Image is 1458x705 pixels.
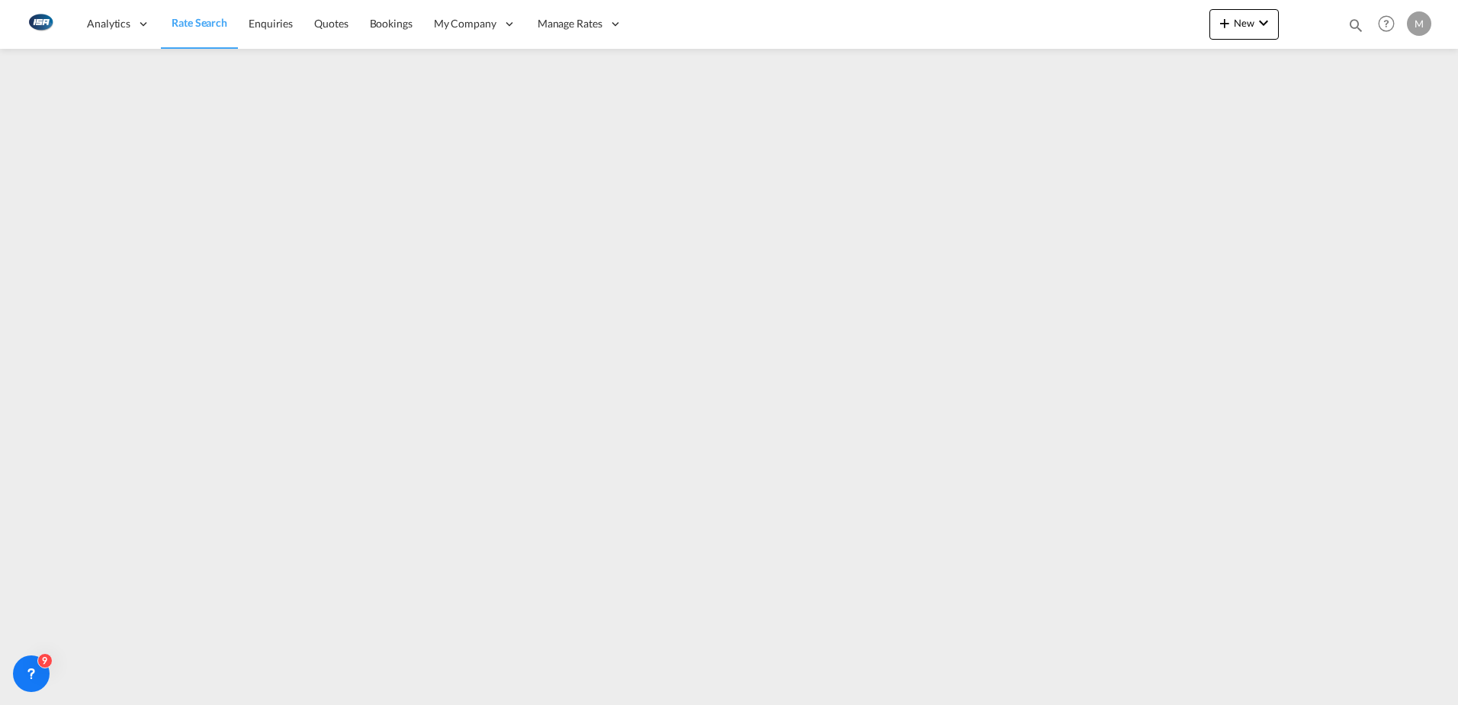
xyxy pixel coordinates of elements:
[23,7,57,41] img: 1aa151c0c08011ec8d6f413816f9a227.png
[434,16,496,31] span: My Company
[1347,17,1364,34] md-icon: icon-magnify
[1373,11,1399,37] span: Help
[1407,11,1431,36] div: M
[1216,17,1273,29] span: New
[370,17,413,30] span: Bookings
[538,16,602,31] span: Manage Rates
[314,17,348,30] span: Quotes
[1216,14,1234,32] md-icon: icon-plus 400-fg
[172,16,227,29] span: Rate Search
[1373,11,1407,38] div: Help
[1209,9,1279,40] button: icon-plus 400-fgNewicon-chevron-down
[1347,17,1364,40] div: icon-magnify
[1254,14,1273,32] md-icon: icon-chevron-down
[249,17,293,30] span: Enquiries
[87,16,130,31] span: Analytics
